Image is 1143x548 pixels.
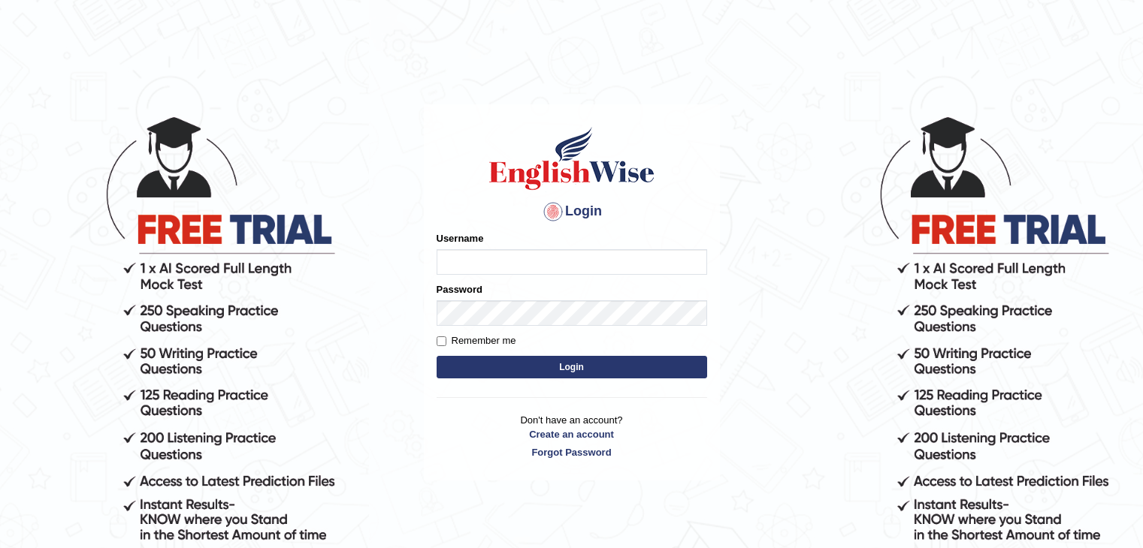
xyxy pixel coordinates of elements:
img: Logo of English Wise sign in for intelligent practice with AI [486,125,658,192]
input: Remember me [437,336,446,346]
h4: Login [437,200,707,224]
a: Create an account [437,427,707,441]
p: Don't have an account? [437,413,707,459]
label: Remember me [437,333,516,348]
label: Password [437,282,482,297]
a: Forgot Password [437,445,707,459]
button: Login [437,356,707,378]
label: Username [437,231,484,245]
